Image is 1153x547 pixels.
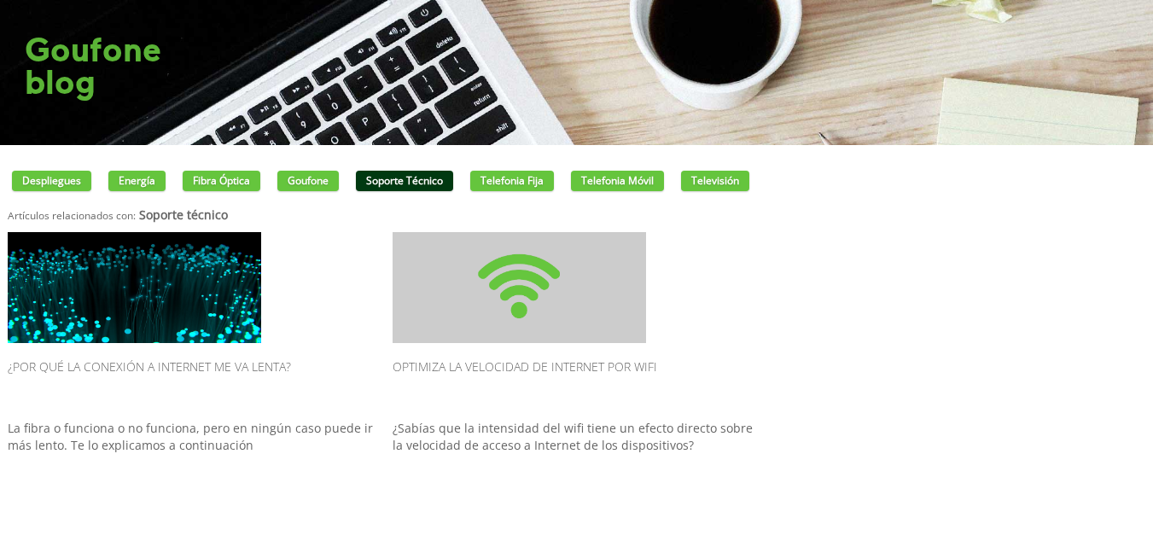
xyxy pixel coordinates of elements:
[681,171,749,191] a: Televisión
[108,171,166,191] a: Energía
[8,232,376,505] a: ¿Por qué la conexión a Internet me va lenta? La fibra o funciona o no funciona, pero en ningún ca...
[8,420,376,505] p: La fibra o funciona o no funciona, pero en ningún caso puede ir más lento. Te lo explicamos a con...
[393,352,760,411] h2: Optimiza la velocidad de Internet por wifi
[183,171,260,191] a: Fibra óptica
[277,171,339,191] a: Goufone
[8,352,376,411] h2: ¿Por qué la conexión a Internet me va lenta?
[139,207,228,223] strong: Soporte técnico
[25,34,161,99] h1: Goufone blog
[571,171,664,191] a: Telefonia móvil
[12,171,91,191] a: Despliegues
[393,420,760,505] p: ¿Sabías que la intensidad del wifi tiene un efecto directo sobre la velocidad de acceso a Interne...
[8,208,136,222] small: Artículos relacionados con:
[470,171,554,191] a: Telefonia fija
[8,232,261,343] img: ...
[393,232,646,343] img: ...
[393,232,760,505] a: Optimiza la velocidad de Internet por wifi ¿Sabías que la intensidad del wifi tiene un efecto dir...
[356,171,453,191] a: Soporte técnico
